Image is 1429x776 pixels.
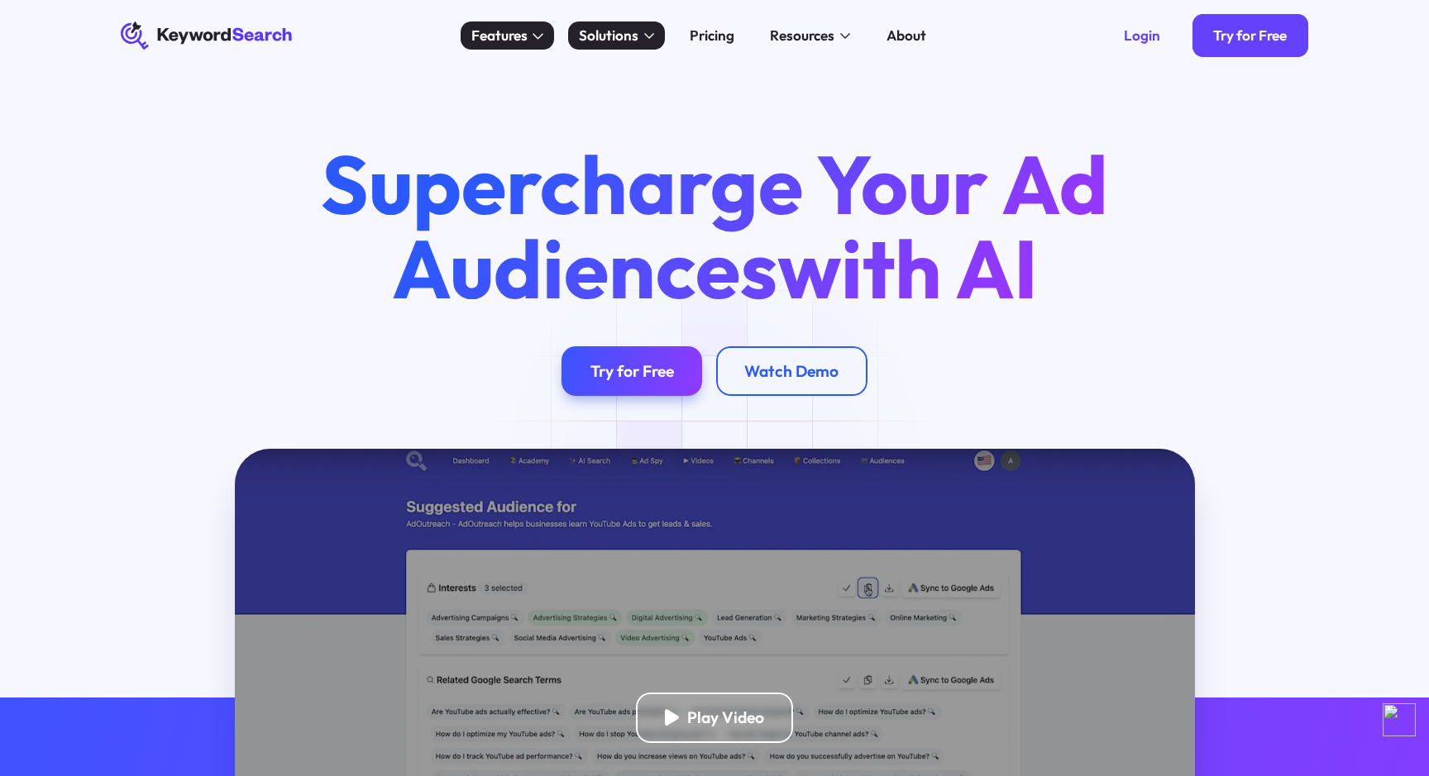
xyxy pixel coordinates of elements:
[205,80,810,283] nav: Features
[744,361,839,381] div: Watch Demo
[690,25,734,46] div: Pricing
[579,25,638,46] div: Solutions
[777,217,1038,320] span: with AI
[680,21,746,50] a: Pricing
[260,195,488,217] div: Keyword Topic Auto Expansion
[1192,14,1309,57] a: Try for Free
[260,103,488,125] div: AI Audience Builder
[260,220,488,259] div: Uncover limitless potential in your keyword sets
[876,21,937,50] a: About
[513,184,797,269] a: YouTube Ad SpySpy on Competitor's YouTube Ads
[556,103,783,125] div: Keyword Research
[513,93,797,178] a: Keyword ResearchDiscover the best keywords to grow your YouTube channel and ads
[1213,26,1287,45] div: Try for Free
[887,25,926,46] div: About
[687,707,764,727] div: Play Video
[1102,14,1182,57] a: Login
[260,128,488,167] div: Supercharge your Google and YouTube ad audiences
[217,93,502,178] a: AI Audience BuilderSupercharge your Google and YouTube ad audiences
[770,25,834,46] div: Resources
[217,184,502,269] a: Keyword Topic Auto ExpansionUncover limitless potential in your keyword sets
[1124,26,1160,45] div: Login
[556,128,783,167] div: Discover the best keywords to grow your YouTube channel and ads
[471,25,528,46] div: Features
